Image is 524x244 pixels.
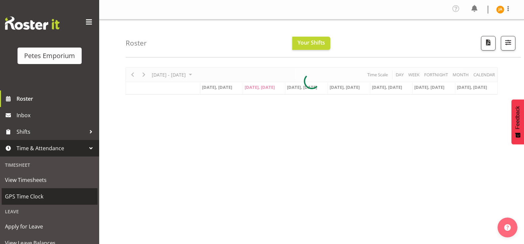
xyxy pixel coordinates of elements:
[5,17,60,30] img: Rosterit website logo
[504,224,511,231] img: help-xxl-2.png
[2,158,98,172] div: Timesheet
[2,205,98,218] div: Leave
[292,37,330,50] button: Your Shifts
[298,39,325,46] span: Your Shifts
[17,143,86,153] span: Time & Attendance
[481,36,496,51] button: Download a PDF of the roster according to the set date range.
[24,51,75,61] div: Petes Emporium
[2,172,98,188] a: View Timesheets
[17,94,96,104] span: Roster
[2,188,98,205] a: GPS Time Clock
[496,6,504,14] img: jeseryl-armstrong10788.jpg
[5,222,94,231] span: Apply for Leave
[2,218,98,235] a: Apply for Leave
[511,99,524,144] button: Feedback - Show survey
[5,175,94,185] span: View Timesheets
[17,127,86,137] span: Shifts
[5,192,94,201] span: GPS Time Clock
[515,106,521,129] span: Feedback
[126,39,147,47] h4: Roster
[17,110,96,120] span: Inbox
[501,36,515,51] button: Filter Shifts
